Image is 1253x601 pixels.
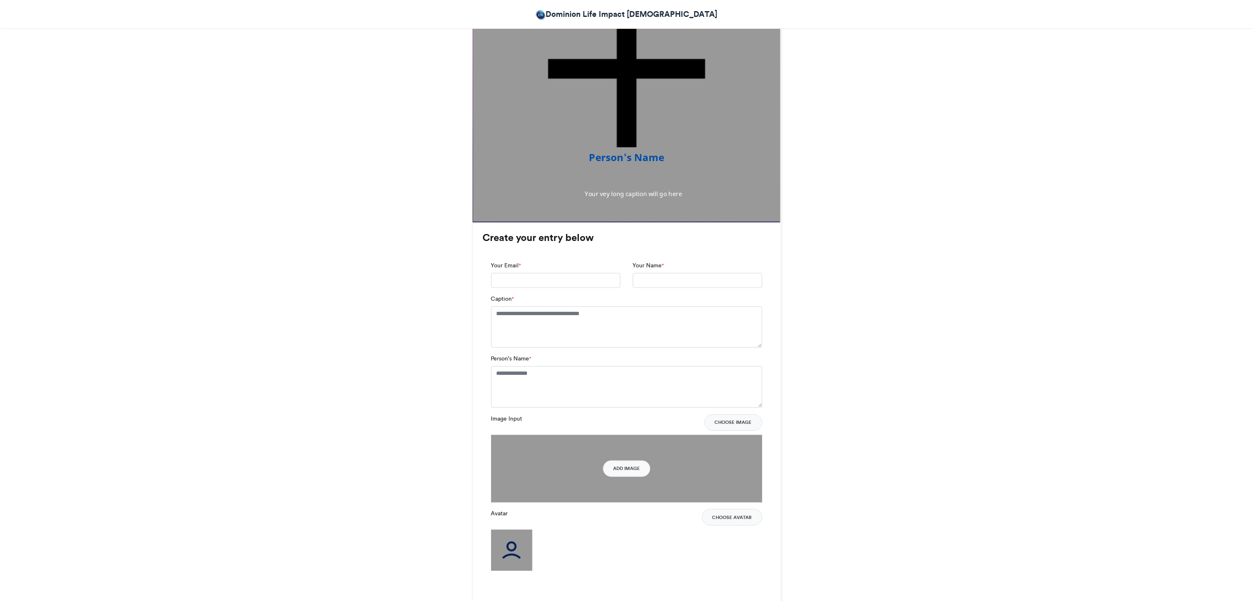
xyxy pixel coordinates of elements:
h3: Create your entry below [483,233,771,243]
label: Your Email [491,261,521,270]
button: Choose Avatar [702,509,762,526]
label: Your Name [633,261,664,270]
img: Joshua Adams [536,10,546,20]
label: Image Input [491,414,522,423]
div: Person's Name [561,150,692,164]
iframe: chat widget [1218,568,1245,593]
label: Avatar [491,509,508,518]
button: Add Image [603,461,650,477]
div: Your vey long caption will go here [556,189,710,198]
label: Caption [491,295,514,303]
a: Dominion Life Impact [DEMOGRAPHIC_DATA] [536,8,718,20]
label: Person's Name [491,354,532,363]
img: user_filled.png [491,530,532,571]
button: Choose Image [705,414,762,431]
